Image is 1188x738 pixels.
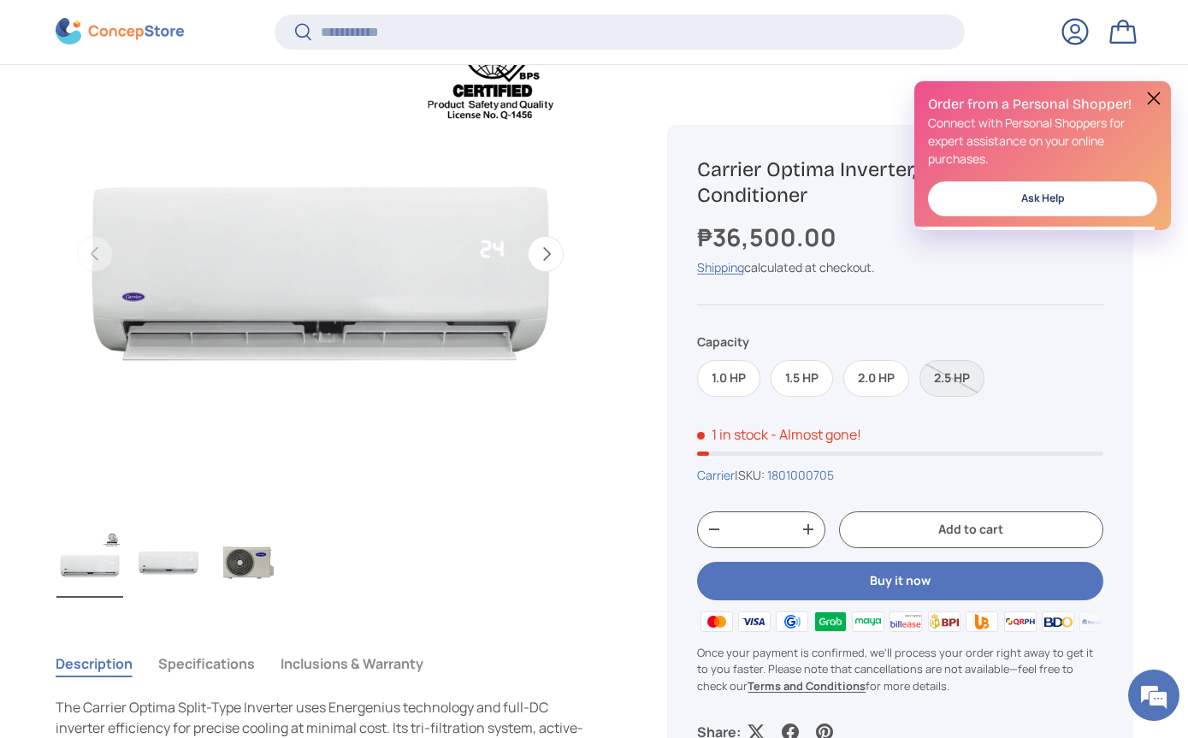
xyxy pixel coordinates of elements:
[771,425,861,444] p: - Almost gone!
[773,609,811,635] img: gcash
[767,467,834,483] a: 1801000705
[1001,609,1038,635] img: qrph
[928,114,1157,168] p: Connect with Personal Shoppers for expert assistance on your online purchases.
[697,562,1102,600] button: Buy it now
[56,19,184,45] img: ConcepStore
[849,609,887,635] img: maya
[697,156,1102,210] h1: Carrier Optima Inverter, Split Type Air Conditioner
[56,529,123,598] img: Carrier Optima Inverter, Split Type Air Conditioner
[1039,609,1077,635] img: bdo
[736,609,773,635] img: visa
[919,360,984,397] label: Sold out
[697,260,744,276] a: Shipping
[697,221,841,254] strong: ₱36,500.00
[697,467,735,483] a: Carrier
[811,609,848,635] img: grabpay
[697,259,1102,277] div: calculated at checkout.
[281,644,423,683] button: Inclusions & Warranty
[735,467,834,483] span: |
[928,181,1157,216] a: Ask Help
[887,609,925,635] img: billease
[839,511,1102,548] button: Add to cart
[738,467,765,483] span: SKU:
[56,644,133,683] button: Description
[928,95,1157,114] h2: Order from a Personal Shopper!
[697,646,1102,695] p: Once your payment is confirmed, we'll process your order right away to get it to you faster. Plea...
[748,678,866,694] a: Terms and Conditions
[697,425,768,444] span: 1 in stock
[925,609,963,635] img: bpi
[1077,609,1114,635] img: metrobank
[697,333,749,351] legend: Capacity
[697,609,735,635] img: master
[135,529,202,598] img: carrier-optima-1.00hp-split-type-inverter-indoor-aircon-unit-full-view-concepstore
[963,609,1001,635] img: ubp
[158,644,255,683] button: Specifications
[214,529,281,598] img: carrier-optima-1.00hp-split-type-inverter-outdoor-aircon-unit-full-view-concepstore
